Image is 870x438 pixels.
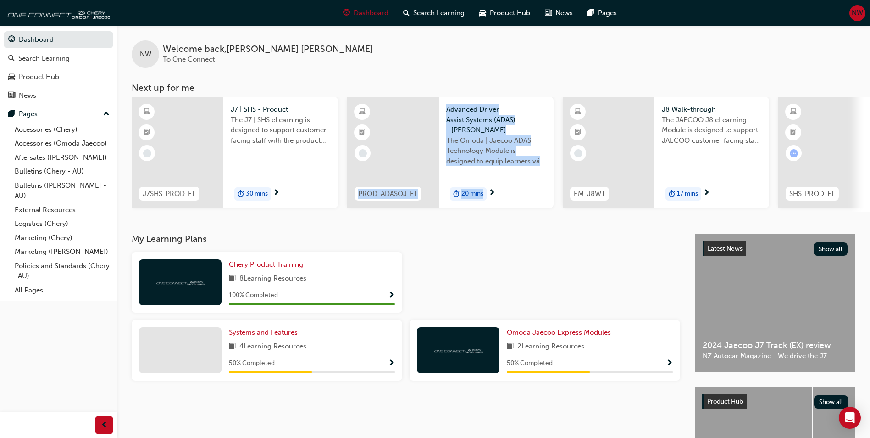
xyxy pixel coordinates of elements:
[229,341,236,353] span: book-icon
[11,231,113,245] a: Marketing (Chery)
[703,241,848,256] a: Latest NewsShow all
[163,55,215,63] span: To One Connect
[403,7,410,19] span: search-icon
[695,234,855,372] a: Latest NewsShow all2024 Jaecoo J7 Track (EX) reviewNZ Autocar Magazine - We drive the J7.
[545,7,552,19] span: news-icon
[229,260,303,269] span: Chery Product Training
[19,109,38,119] div: Pages
[790,127,797,139] span: booktick-icon
[231,115,331,146] span: The J7 | SHS eLearning is designed to support customer facing staff with the product and sales in...
[11,179,113,203] a: Bulletins ([PERSON_NAME] - AU)
[246,189,268,199] span: 30 mins
[707,398,743,405] span: Product Hub
[708,245,743,253] span: Latest News
[677,189,698,199] span: 17 mins
[507,328,611,337] span: Omoda Jaecoo Express Modules
[507,358,553,369] span: 50 % Completed
[4,50,113,67] a: Search Learning
[852,8,863,18] span: NW
[132,97,338,208] a: J7SHS-PROD-ELJ7 | SHS - ProductThe J7 | SHS eLearning is designed to support customer facing staf...
[144,127,150,139] span: booktick-icon
[143,189,196,199] span: J7SHS-PROD-EL
[11,136,113,151] a: Accessories (Omoda Jaecoo)
[347,97,554,208] a: PROD-ADASOJ-ELAdvanced Driver Assist Systems (ADAS) - [PERSON_NAME]The Omoda | Jaecoo ADAS Techno...
[19,72,59,82] div: Product Hub
[239,341,306,353] span: 4 Learning Resources
[388,359,395,368] span: Show Progress
[555,8,573,18] span: News
[11,164,113,179] a: Bulletins (Chery - AU)
[103,108,110,120] span: up-icon
[238,188,244,200] span: duration-icon
[461,189,483,199] span: 20 mins
[702,394,848,409] a: Product HubShow all
[11,245,113,259] a: Marketing ([PERSON_NAME])
[814,395,848,409] button: Show all
[336,4,396,22] a: guage-iconDashboard
[598,8,617,18] span: Pages
[563,97,769,208] a: EM-J8WTJ8 Walk-throughThe JAECOO J8 eLearning Module is designed to support JAECOO customer facin...
[8,36,15,44] span: guage-icon
[574,189,605,199] span: EM-J8WT
[662,104,762,115] span: J8 Walk-through
[662,115,762,146] span: The JAECOO J8 eLearning Module is designed to support JAECOO customer facing staff with the produ...
[479,7,486,19] span: car-icon
[229,290,278,301] span: 100 % Completed
[229,259,307,270] a: Chery Product Training
[163,44,373,55] span: Welcome back , [PERSON_NAME] [PERSON_NAME]
[4,29,113,106] button: DashboardSearch LearningProduct HubNews
[143,149,151,157] span: learningRecordVerb_NONE-icon
[433,346,483,354] img: oneconnect
[849,5,865,21] button: NW
[507,327,615,338] a: Omoda Jaecoo Express Modules
[229,358,275,369] span: 50 % Completed
[4,106,113,123] button: Pages
[18,53,70,64] div: Search Learning
[703,340,848,351] span: 2024 Jaecoo J7 Track (EX) review
[574,149,582,157] span: learningRecordVerb_NONE-icon
[4,68,113,85] a: Product Hub
[117,83,870,93] h3: Next up for me
[666,359,673,368] span: Show Progress
[790,149,798,157] span: learningRecordVerb_ATTEMPT-icon
[101,420,108,431] span: prev-icon
[413,8,465,18] span: Search Learning
[453,188,460,200] span: duration-icon
[11,283,113,298] a: All Pages
[472,4,538,22] a: car-iconProduct Hub
[703,189,710,197] span: next-icon
[507,341,514,353] span: book-icon
[11,217,113,231] a: Logistics (Chery)
[343,7,350,19] span: guage-icon
[587,7,594,19] span: pages-icon
[354,8,388,18] span: Dashboard
[446,104,546,135] span: Advanced Driver Assist Systems (ADAS) - [PERSON_NAME]
[575,106,581,118] span: learningResourceType_ELEARNING-icon
[839,407,861,429] div: Open Intercom Messenger
[789,189,835,199] span: SHS-PROD-EL
[5,4,110,22] a: oneconnect
[517,341,584,353] span: 2 Learning Resources
[388,292,395,300] span: Show Progress
[132,234,680,244] h3: My Learning Plans
[273,189,280,197] span: next-icon
[19,90,36,101] div: News
[488,189,495,197] span: next-icon
[229,327,301,338] a: Systems and Features
[790,106,797,118] span: learningResourceType_ELEARNING-icon
[359,127,366,139] span: booktick-icon
[580,4,624,22] a: pages-iconPages
[4,87,113,104] a: News
[8,92,15,100] span: news-icon
[11,203,113,217] a: External Resources
[358,189,418,199] span: PROD-ADASOJ-EL
[666,358,673,369] button: Show Progress
[229,273,236,285] span: book-icon
[8,110,15,118] span: pages-icon
[4,31,113,48] a: Dashboard
[669,188,675,200] span: duration-icon
[446,135,546,167] span: The Omoda | Jaecoo ADAS Technology Module is designed to equip learners with essential knowledge ...
[144,106,150,118] span: learningResourceType_ELEARNING-icon
[490,8,530,18] span: Product Hub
